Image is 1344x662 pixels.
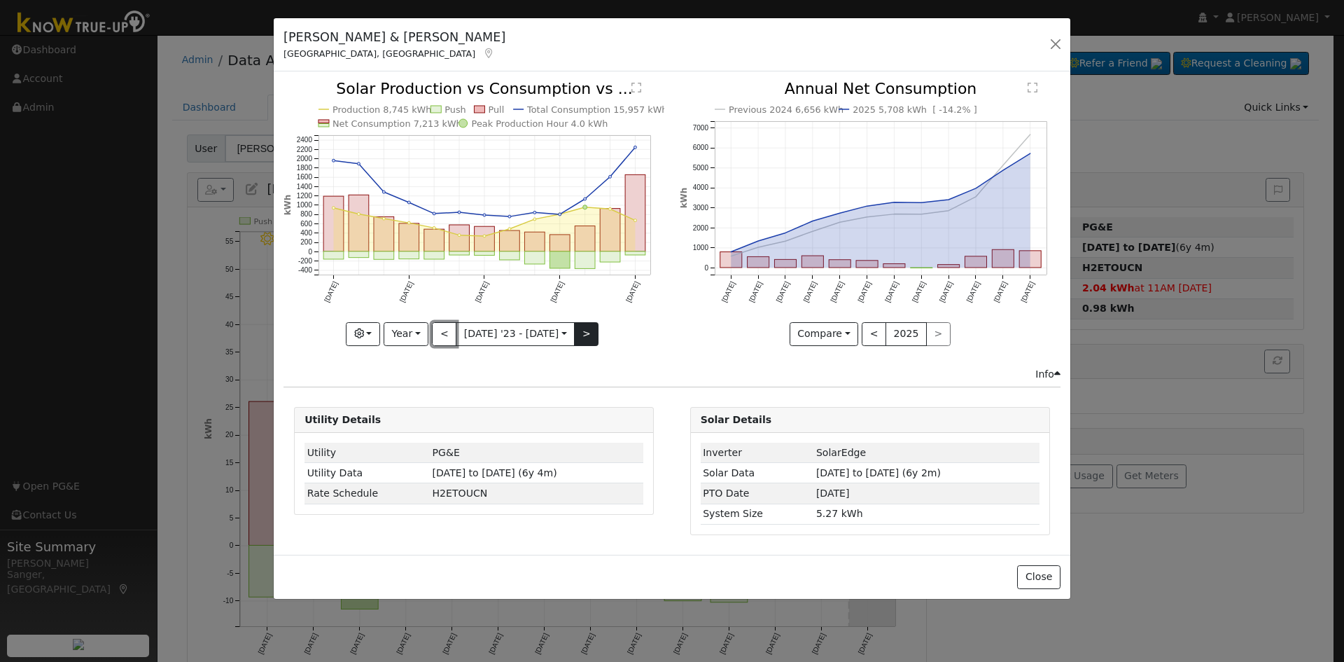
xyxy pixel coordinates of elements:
[526,104,668,115] text: Total Consumption 15,957 kWh
[692,205,708,212] text: 3000
[810,229,815,235] circle: onclick=""
[398,280,414,303] text: [DATE]
[449,251,470,255] rect: onclick=""
[720,252,741,268] rect: onclick=""
[304,463,430,483] td: Utility Data
[801,256,823,268] rect: onclick=""
[783,239,788,244] circle: onclick=""
[358,213,360,216] circle: onclick=""
[784,80,976,97] text: Annual Net Consumption
[445,104,467,115] text: Push
[424,230,444,252] rect: onclick=""
[482,48,495,59] a: Map
[911,280,927,303] text: [DATE]
[829,260,850,268] rect: onclick=""
[1028,132,1033,137] circle: onclick=""
[283,195,293,216] text: kWh
[474,280,490,303] text: [DATE]
[938,280,954,303] text: [DATE]
[626,175,646,252] rect: onclick=""
[790,322,859,346] button: Compare
[609,176,612,179] circle: onclick=""
[500,251,520,260] rect: onclick=""
[973,186,979,191] circle: onclick=""
[1000,163,1006,168] circle: onclick=""
[298,257,312,265] text: -200
[626,251,646,255] rect: onclick=""
[358,163,360,165] circle: onclick=""
[601,209,621,251] rect: onclick=""
[584,198,587,200] circle: onclick=""
[575,226,596,251] rect: onclick=""
[609,208,612,211] circle: onclick=""
[304,443,430,463] td: Utility
[383,218,386,221] circle: onclick=""
[297,155,313,163] text: 2000
[424,251,444,259] rect: onclick=""
[937,265,959,268] rect: onclick=""
[332,207,335,209] circle: onclick=""
[399,223,419,251] rect: onclick=""
[508,216,511,219] circle: onclick=""
[432,322,456,346] button: <
[374,217,394,252] rect: onclick=""
[399,251,419,259] rect: onclick=""
[862,322,886,346] button: <
[309,248,313,256] text: 0
[407,222,410,225] circle: onclick=""
[475,251,495,256] rect: onclick=""
[297,202,313,209] text: 1000
[458,211,461,214] circle: onclick=""
[885,322,927,346] button: 2025
[729,104,843,115] text: Previous 2024 6,656 kWh
[701,414,771,425] strong: Solar Details
[323,197,344,252] rect: onclick=""
[336,80,633,97] text: Solar Production vs Consumption vs ...
[1000,168,1006,174] circle: onclick=""
[550,235,570,251] rect: onclick=""
[755,245,761,251] circle: onclick=""
[692,164,708,172] text: 5000
[472,118,608,129] text: Peak Production Hour 4.0 kWh
[297,165,313,172] text: 1800
[853,104,977,115] text: 2025 5,708 kWh [ -14.2% ]
[692,124,708,132] text: 7000
[300,211,312,219] text: 800
[625,280,641,303] text: [DATE]
[483,235,486,237] circle: onclick=""
[891,212,897,217] circle: onclick=""
[816,508,863,519] span: 5.27 kWh
[349,251,369,258] rect: onclick=""
[332,160,335,163] circle: onclick=""
[1019,280,1035,303] text: [DATE]
[783,230,788,236] circle: onclick=""
[323,251,344,259] rect: onclick=""
[297,174,313,181] text: 1600
[433,212,435,215] circle: onclick=""
[918,212,924,217] circle: onclick=""
[634,219,637,222] circle: onclick=""
[297,192,313,200] text: 1200
[747,280,763,303] text: [DATE]
[692,224,708,232] text: 2000
[946,197,951,202] circle: onclick=""
[728,254,734,259] circle: onclick=""
[692,244,708,252] text: 1000
[601,251,621,262] rect: onclick=""
[631,82,641,93] text: 
[704,264,708,272] text: 0
[559,213,561,216] circle: onclick=""
[856,261,878,268] rect: onclick=""
[829,280,845,303] text: [DATE]
[1017,565,1060,589] button: Close
[283,28,505,46] h5: [PERSON_NAME] & [PERSON_NAME]
[774,280,790,303] text: [DATE]
[508,228,511,230] circle: onclick=""
[856,280,872,303] text: [DATE]
[297,183,313,191] text: 1400
[332,118,462,129] text: Net Consumption 7,213 kWh
[965,256,986,268] rect: onclick=""
[1019,251,1041,268] rect: onclick=""
[816,447,866,458] span: ID: 1228743, authorized: 08/14/19
[679,188,689,209] text: kWh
